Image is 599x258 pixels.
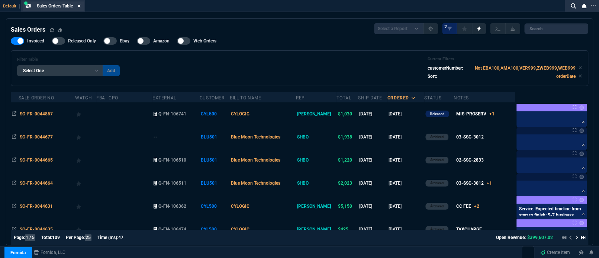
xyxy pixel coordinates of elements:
td: $1,938 [336,125,358,149]
td: SHBO [296,172,336,195]
nx-icon: Open In Opposite Panel [12,181,16,186]
nx-icon: Open In Opposite Panel [12,134,16,140]
td: $1,030 [336,102,358,125]
div: 02-SSC-2833 [456,157,484,163]
td: [DATE] [358,102,387,125]
span: 1 / 5 [25,234,35,241]
div: Total [336,95,351,101]
span: Amazon [153,38,170,44]
td: [DATE] [358,172,387,195]
td: BLU501 [200,125,230,149]
nx-icon: Open In Opposite Panel [12,227,16,232]
nx-icon: Search [568,1,579,10]
span: Q-FN-106474 [158,227,186,232]
nx-icon: Open New Tab [591,2,596,9]
h6: Current Filters [428,57,582,62]
td: $5,150 [336,195,358,218]
div: 03-SSC-3012+1 [456,180,492,187]
div: Notes [454,95,469,101]
div: Add to Watchlist [76,178,95,188]
span: Invoiced [27,38,44,44]
div: Add to Watchlist [76,132,95,142]
td: CYL500 [200,102,230,125]
p: customerNumber: [428,65,463,71]
span: CYLOGIC [231,111,249,117]
td: [PERSON_NAME] [296,195,336,218]
nx-icon: Open In Opposite Panel [12,204,16,209]
span: $399,607.02 [527,235,553,240]
div: Add to Watchlist [76,155,95,165]
span: Q-FN-106362 [158,204,186,209]
span: SO-FR-0044631 [20,204,53,209]
span: Ebay [120,38,129,44]
span: 25 [85,234,91,241]
h6: Filter Table [17,57,120,62]
p: Archived [430,180,444,186]
h4: Sales Orders [11,25,45,34]
p: Archived [430,203,444,209]
input: Search [524,23,588,34]
td: [DATE] [387,195,424,218]
p: Sort: [428,73,437,80]
td: [DATE] [358,195,387,218]
td: $425 [336,218,358,241]
td: BLU501 [200,172,230,195]
td: [DATE] [358,125,387,149]
td: [DATE] [387,125,424,149]
td: [DATE] [387,102,424,125]
span: Page: [14,235,25,240]
div: Add to Watchlist [76,224,95,235]
code: Not EBA100,AMA100,VER999,ZWEB999,WEB999 [475,66,576,71]
nx-icon: Close Workbench [579,1,589,10]
p: Archived [430,134,444,140]
div: Customer [200,95,225,101]
div: Ship Date [358,95,382,101]
span: Per Page: [66,235,85,240]
div: Bill To Name [230,95,261,101]
div: CPO [109,95,118,101]
td: [DATE] [387,149,424,172]
span: SO-FR-0044665 [20,157,53,163]
td: $2,023 [336,172,358,195]
td: BLU501 [200,149,230,172]
span: CYLOGIC [231,227,249,232]
div: MIS-PROSERV+1 [456,111,495,117]
span: Time (ms): [97,235,118,240]
div: Sale Order No. [19,95,55,101]
span: Blue Moon Technologies [231,134,280,140]
div: 03-SSC-3012 [456,134,484,140]
span: +1 [489,111,495,117]
code: orderDate [556,74,576,79]
div: ordered [387,95,409,101]
span: Blue Moon Technologies [231,157,280,163]
td: [PERSON_NAME] [296,218,336,241]
p: Released [430,111,444,117]
td: SHBO [296,149,336,172]
td: [DATE] [358,218,387,241]
p: Archived [430,226,444,232]
span: Q-FN-106511 [158,181,186,186]
span: Open Revenue: [496,235,526,240]
span: 47 [118,235,123,240]
td: CYL500 [200,218,230,241]
span: Sales Orders Table [37,3,73,9]
span: Released Only [68,38,96,44]
span: Q-FN-106741 [158,111,186,117]
span: Default [3,4,20,9]
div: CC FEE+2 [456,203,479,210]
a: Create Item [537,247,573,258]
div: FBA [96,95,105,101]
nx-icon: Close Tab [77,3,81,9]
span: Total: [41,235,52,240]
span: SO-FR-0044635 [20,227,53,232]
span: 109 [52,235,60,240]
td: [DATE] [358,149,387,172]
td: CYL500 [200,195,230,218]
span: 2 [444,24,447,30]
nx-icon: Open In Opposite Panel [12,111,16,117]
span: SO-FR-0044677 [20,134,53,140]
div: Watch [75,95,92,101]
div: Add to Watchlist [76,109,95,119]
span: CYLOGIC [231,204,249,209]
a: msbcCompanyName [32,249,68,256]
